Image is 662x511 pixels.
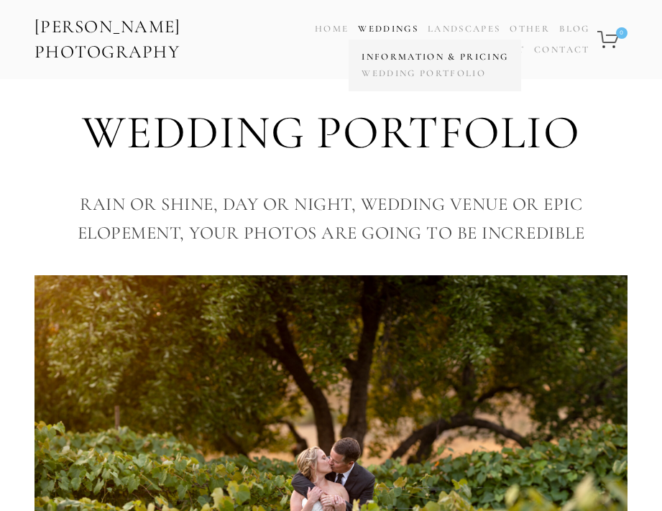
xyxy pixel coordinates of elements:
[616,27,627,39] span: 0
[534,40,589,60] a: Contact
[595,22,629,57] a: 0 items in cart
[559,19,589,40] a: Blog
[358,23,418,34] a: Weddings
[22,84,47,109] a: Need help?
[358,49,512,65] a: Information & Pricing
[32,36,185,50] p: Get ready!
[428,23,500,34] a: Landscapes
[11,69,205,244] img: Rough Water SEO
[35,190,627,247] h3: Rain or Shine, Day or Night, Wedding Venue or Epic Elopement, your photos are going to be incredible
[315,19,349,40] a: Home
[33,11,278,68] a: [PERSON_NAME] Photography
[358,65,512,82] a: Wedding Portfolio
[101,11,115,24] img: SEOSpace
[32,50,185,65] p: Plugin is loading...
[35,107,627,159] h1: Wedding Portfolio
[510,23,550,34] a: Other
